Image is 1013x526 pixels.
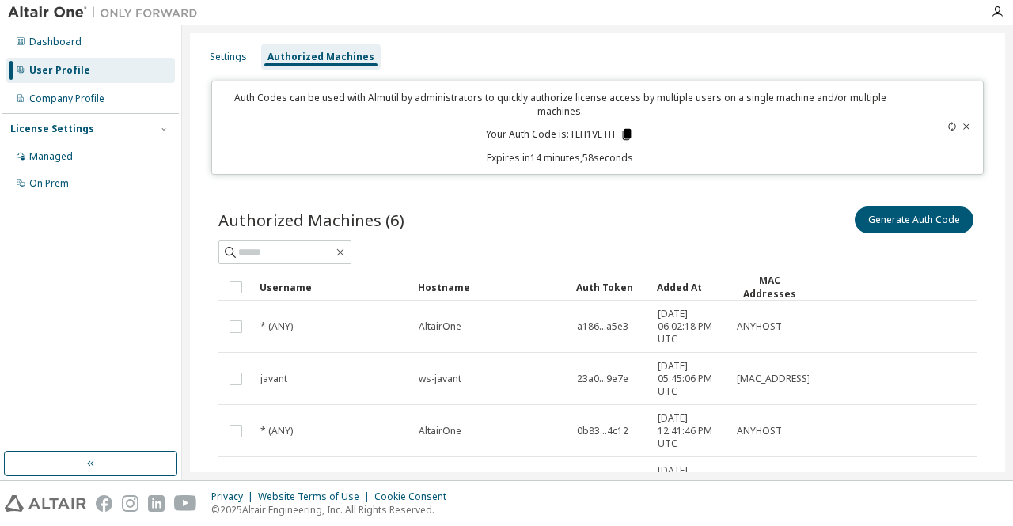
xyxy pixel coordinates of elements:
[486,127,634,142] p: Your Auth Code is: TEH1VLTH
[576,274,644,300] div: Auth Token
[657,274,723,300] div: Added At
[211,503,456,517] p: © 2025 Altair Engineering, Inc. All Rights Reserved.
[419,425,461,437] span: AltairOne
[174,495,197,512] img: youtube.svg
[658,464,723,502] span: [DATE] 12:41:46 PM UTC
[29,150,73,163] div: Managed
[211,490,258,503] div: Privacy
[5,495,86,512] img: altair_logo.svg
[658,308,723,346] span: [DATE] 06:02:18 PM UTC
[260,320,293,333] span: * (ANY)
[260,425,293,437] span: * (ANY)
[577,425,628,437] span: 0b83...4c12
[419,320,461,333] span: AltairOne
[737,425,782,437] span: ANYHOST
[10,123,94,135] div: License Settings
[222,151,898,165] p: Expires in 14 minutes, 58 seconds
[218,209,404,231] span: Authorized Machines (6)
[29,177,69,190] div: On Prem
[210,51,247,63] div: Settings
[737,320,782,333] span: ANYHOST
[260,373,287,385] span: javant
[260,274,405,300] div: Username
[855,206,973,233] button: Generate Auth Code
[258,490,374,503] div: Website Terms of Use
[577,373,628,385] span: 23a0...9e7e
[222,91,898,118] p: Auth Codes can be used with Almutil by administrators to quickly authorize license access by mult...
[419,373,461,385] span: ws-javant
[148,495,165,512] img: linkedin.svg
[96,495,112,512] img: facebook.svg
[29,64,90,77] div: User Profile
[736,274,802,301] div: MAC Addresses
[29,93,104,105] div: Company Profile
[29,36,82,48] div: Dashboard
[267,51,374,63] div: Authorized Machines
[374,490,456,503] div: Cookie Consent
[658,412,723,450] span: [DATE] 12:41:46 PM UTC
[8,5,206,21] img: Altair One
[737,373,810,385] span: [MAC_ADDRESS]
[577,320,628,333] span: a186...a5e3
[418,274,563,300] div: Hostname
[122,495,138,512] img: instagram.svg
[658,360,723,398] span: [DATE] 05:45:06 PM UTC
